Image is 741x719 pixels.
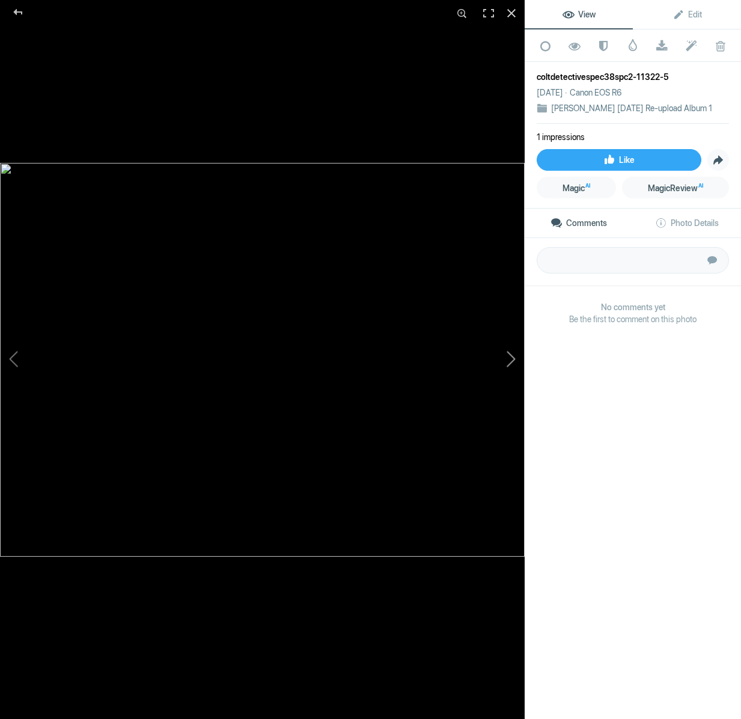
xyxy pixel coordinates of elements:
[525,209,633,237] a: Comments
[655,218,719,228] span: Photo Details
[537,71,729,83] div: coltdetectivespec38spc2-11322-5
[537,131,585,143] li: 1 impressions
[698,180,703,192] sup: AI
[708,150,728,170] span: Share
[603,155,635,165] span: Like
[551,103,712,113] a: [PERSON_NAME] [DATE] Re-upload Album 1
[585,180,590,192] sup: AI
[537,87,570,99] div: [DATE]
[622,177,729,198] a: MagicReviewAI
[563,183,590,193] span: Magic
[648,183,703,193] span: MagicReview
[550,218,607,228] span: Comments
[563,10,596,19] span: View
[537,301,729,313] b: No comments yet
[435,230,525,489] button: Next (arrow right)
[570,87,621,99] div: Canon EOS R6
[699,247,725,274] button: Submit
[537,177,616,198] a: MagicAI
[537,149,701,171] a: Like
[672,10,702,19] span: Edit
[537,313,729,325] span: Be the first to comment on this photo
[633,209,741,237] a: Photo Details
[707,149,729,171] a: Share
